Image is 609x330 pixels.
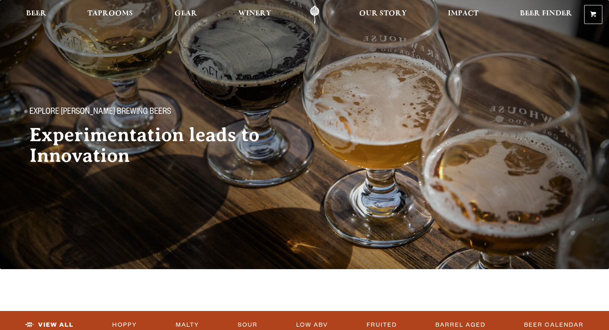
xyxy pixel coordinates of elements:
[299,5,330,24] a: Odell Home
[169,5,203,24] a: Gear
[29,125,288,166] h2: Experimentation leads to Innovation
[87,10,133,17] span: Taprooms
[233,5,277,24] a: Winery
[359,10,407,17] span: Our Story
[354,5,412,24] a: Our Story
[515,5,578,24] a: Beer Finder
[29,107,171,118] span: Explore [PERSON_NAME] Brewing Beers
[238,10,271,17] span: Winery
[21,5,52,24] a: Beer
[520,10,572,17] span: Beer Finder
[448,10,479,17] span: Impact
[174,10,197,17] span: Gear
[26,10,46,17] span: Beer
[82,5,138,24] a: Taprooms
[442,5,484,24] a: Impact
